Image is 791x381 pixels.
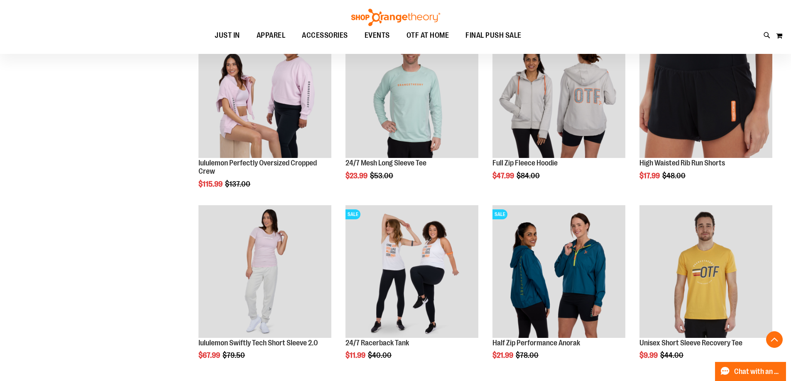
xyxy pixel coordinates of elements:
a: lululemon Perfectly Oversized Cropped Crew [198,159,317,175]
span: $67.99 [198,351,221,359]
span: $48.00 [662,172,687,180]
span: $40.00 [368,351,393,359]
a: lululemon Swiftly Tech Short Sleeve 2.0 [198,205,331,339]
img: 24/7 Racerback Tank [345,205,478,338]
div: product [488,21,629,201]
span: $53.00 [370,172,394,180]
img: Half Zip Performance Anorak [492,205,625,338]
a: lululemon Perfectly Oversized Cropped CrewSALE [198,25,331,159]
button: Chat with an Expert [715,362,786,381]
img: Main Image of 1457095 [345,25,478,158]
span: Chat with an Expert [734,368,781,376]
span: EVENTS [365,26,390,45]
a: OTF AT HOME [398,26,458,45]
a: High Waisted Rib Run Shorts [639,159,725,167]
span: OTF AT HOME [407,26,449,45]
a: 24/7 Racerback TankSALE [345,205,478,339]
span: $9.99 [639,351,659,359]
span: JUST IN [215,26,240,45]
div: product [635,201,776,381]
img: High Waisted Rib Run Shorts [639,25,772,158]
img: lululemon Perfectly Oversized Cropped Crew [198,25,331,158]
span: $84.00 [517,172,541,180]
a: ACCESSORIES [294,26,356,45]
span: $44.00 [660,351,685,359]
img: Product image for Unisex Short Sleeve Recovery Tee [639,205,772,338]
a: EVENTS [356,26,398,45]
a: Half Zip Performance AnorakSALE [492,205,625,339]
button: Back To Top [766,331,783,348]
div: product [635,21,776,201]
span: $78.00 [516,351,540,359]
div: product [194,21,336,209]
a: lululemon Swiftly Tech Short Sleeve 2.0 [198,339,318,347]
a: Main Image of 1457091SALE [492,25,625,159]
a: FINAL PUSH SALE [457,26,530,45]
img: lululemon Swiftly Tech Short Sleeve 2.0 [198,205,331,338]
span: SALE [345,209,360,219]
a: 24/7 Mesh Long Sleeve Tee [345,159,426,167]
img: Shop Orangetheory [350,9,441,26]
a: Main Image of 1457095SALE [345,25,478,159]
div: product [488,201,629,381]
a: Product image for Unisex Short Sleeve Recovery Tee [639,205,772,339]
a: Half Zip Performance Anorak [492,339,580,347]
span: $79.50 [223,351,246,359]
div: product [341,21,482,201]
span: $21.99 [492,351,514,359]
a: 24/7 Racerback Tank [345,339,409,347]
span: $23.99 [345,172,369,180]
span: $17.99 [639,172,661,180]
a: High Waisted Rib Run Shorts [639,25,772,159]
span: $115.99 [198,180,224,188]
a: APPAREL [248,26,294,45]
img: Main Image of 1457091 [492,25,625,158]
div: product [194,201,336,381]
a: Full Zip Fleece Hoodie [492,159,558,167]
span: $47.99 [492,172,515,180]
a: JUST IN [206,26,248,45]
div: product [341,201,482,381]
span: APPAREL [257,26,286,45]
span: $11.99 [345,351,367,359]
span: ACCESSORIES [302,26,348,45]
span: $137.00 [225,180,252,188]
a: Unisex Short Sleeve Recovery Tee [639,339,742,347]
span: FINAL PUSH SALE [465,26,522,45]
span: SALE [492,209,507,219]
